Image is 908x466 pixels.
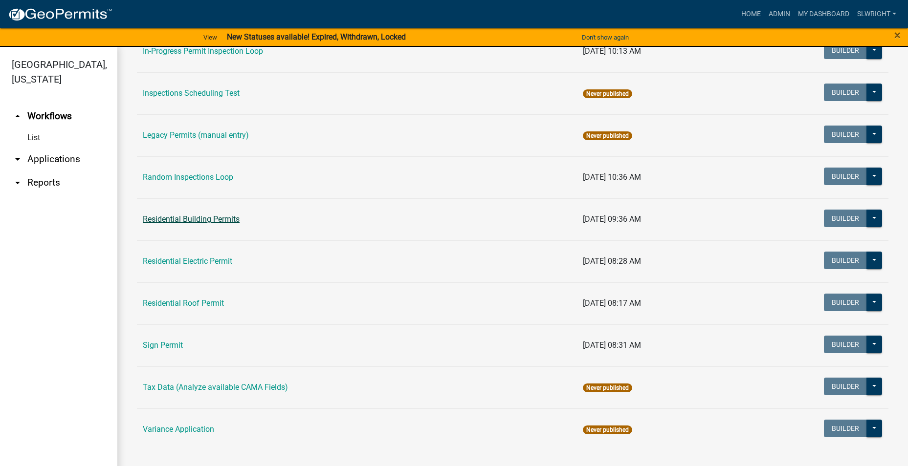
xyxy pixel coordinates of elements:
[578,29,633,45] button: Don't show again
[824,252,867,269] button: Builder
[143,340,183,350] a: Sign Permit
[12,110,23,122] i: arrow_drop_up
[824,168,867,185] button: Builder
[143,382,288,392] a: Tax Data (Analyze available CAMA Fields)
[853,5,900,23] a: slwright
[583,89,632,98] span: Never published
[824,336,867,353] button: Builder
[143,46,263,56] a: In-Progress Permit Inspection Loop
[583,383,632,392] span: Never published
[824,420,867,437] button: Builder
[583,46,641,56] span: [DATE] 10:13 AM
[894,29,901,41] button: Close
[765,5,794,23] a: Admin
[583,298,641,308] span: [DATE] 08:17 AM
[583,214,641,224] span: [DATE] 09:36 AM
[143,256,232,266] a: Residential Electric Permit
[12,153,23,165] i: arrow_drop_down
[583,131,632,140] span: Never published
[583,172,641,182] span: [DATE] 10:36 AM
[824,378,867,395] button: Builder
[583,340,641,350] span: [DATE] 08:31 AM
[227,32,406,42] strong: New Statuses available! Expired, Withdrawn, Locked
[824,126,867,143] button: Builder
[12,177,23,189] i: arrow_drop_down
[794,5,853,23] a: My Dashboard
[583,425,632,434] span: Never published
[583,256,641,266] span: [DATE] 08:28 AM
[143,130,249,140] a: Legacy Permits (manual entry)
[143,88,240,98] a: Inspections Scheduling Test
[894,28,901,42] span: ×
[824,84,867,101] button: Builder
[824,210,867,227] button: Builder
[143,298,224,308] a: Residential Roof Permit
[824,42,867,59] button: Builder
[143,214,240,224] a: Residential Building Permits
[737,5,765,23] a: Home
[199,29,221,45] a: View
[143,172,233,182] a: Random Inspections Loop
[824,294,867,311] button: Builder
[143,424,214,434] a: Variance Application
